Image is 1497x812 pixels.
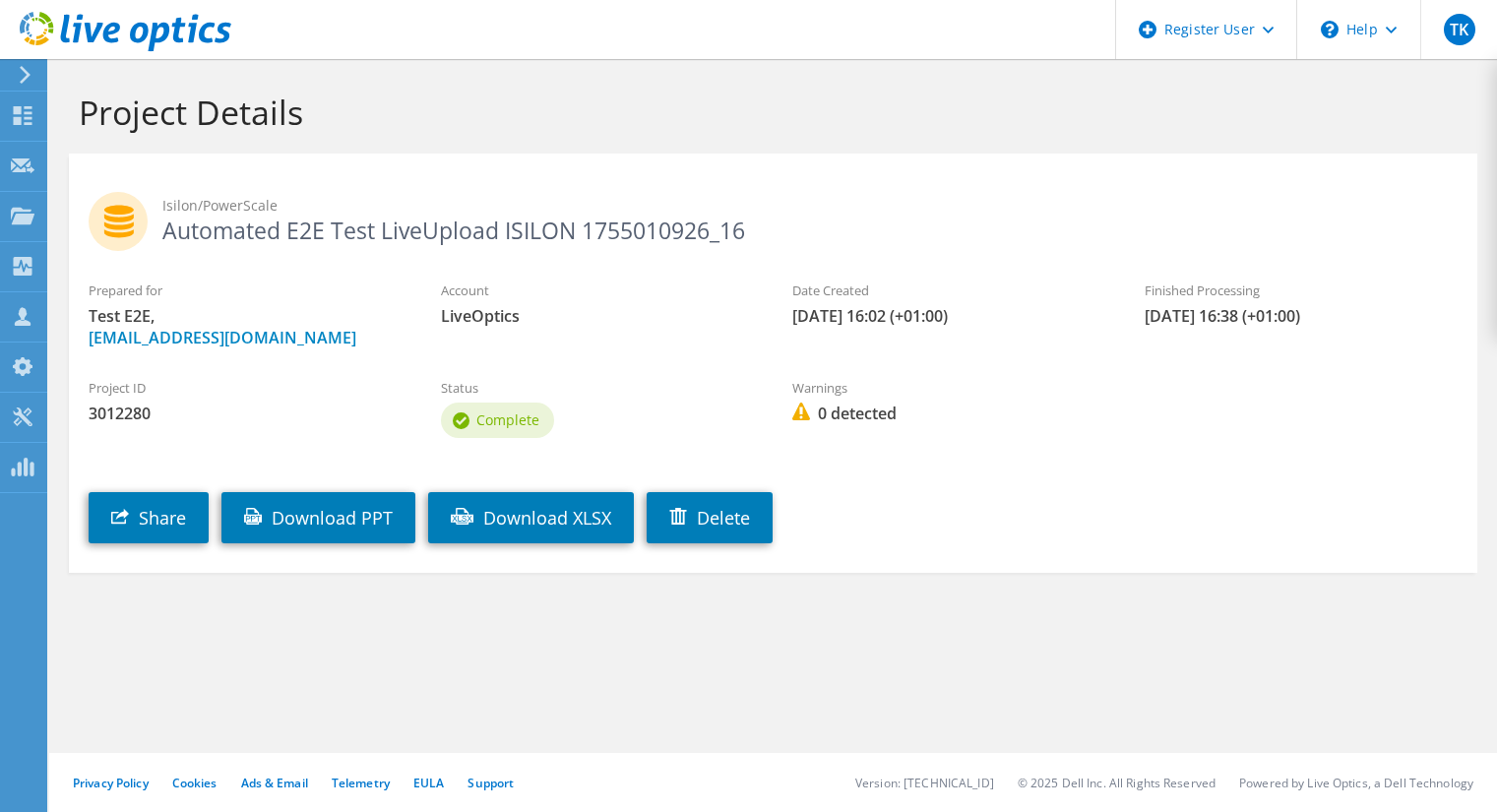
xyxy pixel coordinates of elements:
span: Test E2E, [89,305,402,348]
a: [EMAIL_ADDRESS][DOMAIN_NAME] [89,327,356,348]
h1: Project Details [79,92,1458,133]
span: 3012280 [89,403,402,424]
label: Account [441,281,754,300]
span: LiveOptics [441,305,754,327]
label: Project ID [89,378,402,398]
label: Warnings [792,378,1105,398]
label: Finished Processing [1145,281,1458,300]
a: Cookies [172,775,218,791]
li: © 2025 Dell Inc. All Rights Reserved [1018,775,1216,791]
a: Privacy Policy [73,775,149,791]
a: EULA [413,775,444,791]
span: [DATE] 16:02 (+01:00) [792,305,1105,327]
li: Powered by Live Optics, a Dell Technology [1239,775,1473,791]
svg: \n [1321,21,1339,38]
span: Complete [476,410,539,429]
label: Prepared for [89,281,402,300]
a: Download XLSX [428,492,634,543]
label: Date Created [792,281,1105,300]
a: Share [89,492,209,543]
a: Support [468,775,514,791]
a: Delete [647,492,773,543]
h2: Automated E2E Test LiveUpload ISILON 1755010926_16 [89,192,1458,241]
a: Ads & Email [241,775,308,791]
span: TK [1444,14,1475,45]
span: Isilon/PowerScale [162,195,1458,217]
a: Telemetry [332,775,390,791]
label: Status [441,378,754,398]
span: 0 detected [792,403,1105,424]
span: [DATE] 16:38 (+01:00) [1145,305,1458,327]
a: Download PPT [221,492,415,543]
li: Version: [TECHNICAL_ID] [855,775,994,791]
